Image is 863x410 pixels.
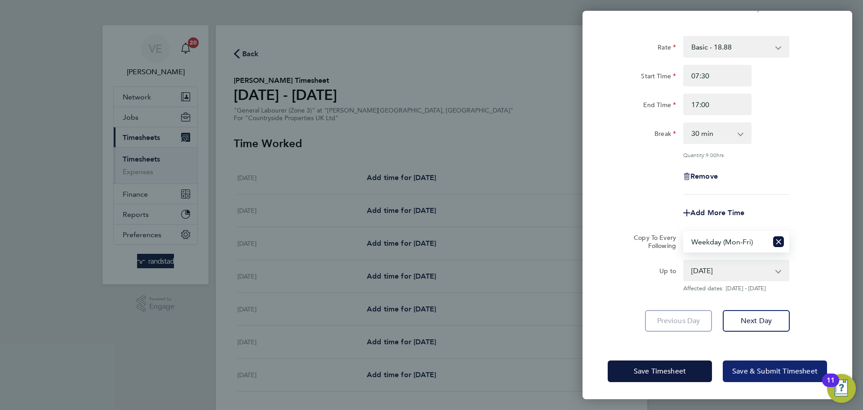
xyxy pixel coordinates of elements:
[659,267,676,278] label: Up to
[643,101,676,112] label: End Time
[690,208,744,217] span: Add More Time
[683,94,752,115] input: E.g. 18:00
[827,374,856,403] button: Open Resource Center, 11 new notifications
[773,232,784,252] button: Reset selection
[827,380,835,392] div: 11
[723,360,827,382] button: Save & Submit Timesheet
[732,367,818,376] span: Save & Submit Timesheet
[658,43,676,54] label: Rate
[608,360,712,382] button: Save Timesheet
[641,72,676,83] label: Start Time
[690,172,718,180] span: Remove
[683,65,752,86] input: E.g. 08:00
[683,151,789,158] div: Quantity: hrs
[627,234,676,250] label: Copy To Every Following
[706,151,716,158] span: 9.00
[683,173,718,180] button: Remove
[723,310,790,332] button: Next Day
[683,285,789,292] span: Affected dates: [DATE] - [DATE]
[634,367,686,376] span: Save Timesheet
[741,316,772,325] span: Next Day
[683,209,744,216] button: Add More Time
[654,130,676,140] label: Break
